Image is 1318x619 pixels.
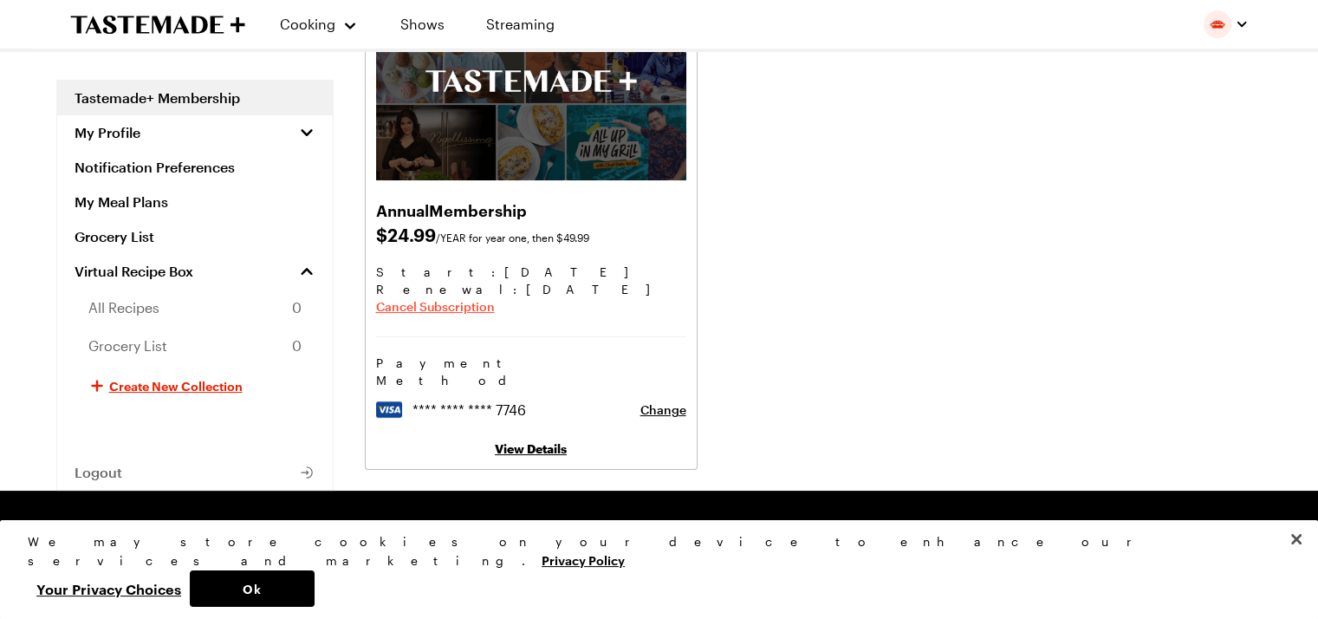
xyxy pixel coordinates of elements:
[75,464,122,481] span: Logout
[1204,10,1231,38] img: Profile picture
[57,365,333,407] button: Create New Collection
[75,263,193,280] span: Virtual Recipe Box
[436,231,589,244] span: /YEAR for year one, then $49.99
[376,401,402,418] img: visa logo
[57,150,333,185] a: Notification Preferences
[376,222,686,246] span: $ 24.99
[190,570,315,607] button: Ok
[28,532,1276,570] div: We may store cookies on your device to enhance our services and marketing.
[292,336,302,356] span: 0
[495,441,567,456] a: View Details
[88,336,167,356] span: Grocery List
[57,115,333,150] button: My Profile
[57,254,333,289] a: Virtual Recipe Box
[28,532,1276,607] div: Privacy
[57,81,333,115] a: Tastemade+ Membership
[57,185,333,219] a: My Meal Plans
[376,281,686,298] span: Renewal : [DATE]
[292,297,302,318] span: 0
[57,455,333,490] button: Logout
[75,124,140,141] span: My Profile
[280,16,335,32] span: Cooking
[376,198,686,222] h2: Annual Membership
[640,401,686,419] button: Change
[28,570,190,607] button: Your Privacy Choices
[1277,520,1315,558] button: Close
[376,298,495,316] button: Cancel Subscription
[70,15,245,35] a: To Tastemade Home Page
[376,355,686,389] h3: Payment Method
[1204,10,1249,38] button: Profile picture
[57,219,333,254] a: Grocery List
[57,289,333,327] a: All Recipes0
[88,297,159,318] span: All Recipes
[109,377,243,394] span: Create New Collection
[376,264,686,281] span: Start: [DATE]
[542,551,625,568] a: More information about your privacy, opens in a new tab
[57,327,333,365] a: Grocery List0
[280,3,359,45] button: Cooking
